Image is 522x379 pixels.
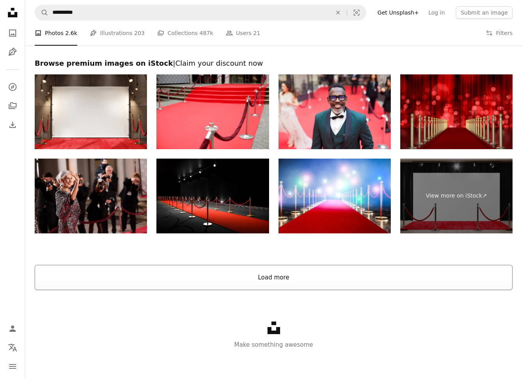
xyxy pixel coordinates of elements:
[329,5,347,20] button: Clear
[35,265,513,290] button: Load more
[156,159,269,233] img: red carpet event entrance with velvet ropes
[35,5,366,20] form: Find visuals sitewide
[5,79,20,95] a: Explore
[400,74,513,149] img: Illuminated Lights At Red Carpet Event
[35,5,48,20] button: Search Unsplash
[5,98,20,114] a: Collections
[35,59,513,68] h2: Browse premium images on iStock
[279,159,391,233] img: Glamorous red carpet event entrance with spotlight
[347,5,366,20] button: Visual search
[5,5,20,22] a: Home — Unsplash
[226,20,260,46] a: Users 21
[156,74,269,149] img: Red carpet, stanchions, and velvet rope
[253,29,260,37] span: 21
[35,74,147,149] img: Backdrop banner with red carpet mockup. 3D rendering
[5,117,20,133] a: Download History
[5,44,20,60] a: Illustrations
[424,6,450,19] a: Log in
[35,159,147,233] img: Waving to the crowd with expectation, the actress looks out at the paparazzi.
[90,20,145,46] a: Illustrations 203
[373,6,424,19] a: Get Unsplash+
[134,29,145,37] span: 203
[5,340,20,355] button: Language
[5,25,20,41] a: Photos
[456,6,513,19] button: Submit an image
[5,321,20,336] a: Log in / Sign up
[486,20,513,46] button: Filters
[173,59,263,67] span: | Claim your discount now
[400,159,513,233] a: View more on iStock↗
[157,20,213,46] a: Collections 487k
[279,74,391,149] img: The Hispanic actor poses on the red carpet, looking directly at the camera.
[5,359,20,374] button: Menu
[199,29,213,37] span: 487k
[25,340,522,349] p: Make something awesome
